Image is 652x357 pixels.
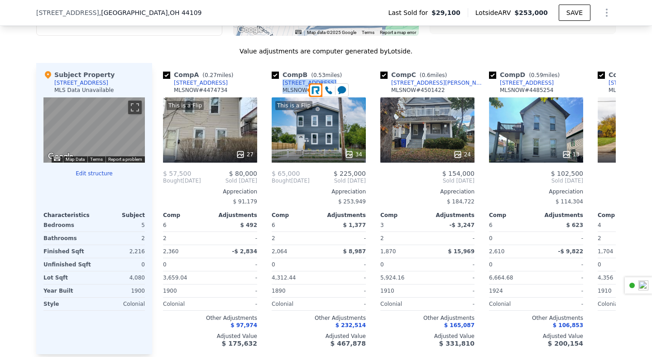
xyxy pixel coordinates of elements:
span: $ 253,949 [338,198,366,205]
img: Google [235,24,265,36]
div: 1890 [272,285,317,297]
span: 1,870 [380,248,396,255]
span: 0 [489,261,493,268]
div: Adjusted Value [272,333,366,340]
div: Other Adjustments [489,314,583,322]
span: 6 [272,222,275,228]
div: Street View [43,97,145,163]
div: Appreciation [489,188,583,195]
a: Terms (opens in new tab) [90,157,103,162]
div: 27 [236,150,254,159]
div: - [538,258,583,271]
div: 0 [489,232,534,245]
div: Colonial [380,298,426,310]
a: [STREET_ADDRESS] [489,79,554,87]
a: [STREET_ADDRESS] [272,79,336,87]
span: Sold [DATE] [310,177,366,184]
span: $ 175,632 [222,340,257,347]
span: Bought [272,177,291,184]
div: Comp [163,212,210,219]
span: 3,659.04 [163,275,187,281]
div: Appreciation [380,188,475,195]
span: $ 8,987 [343,248,366,255]
div: Comp [598,212,645,219]
span: 0.27 [205,72,217,78]
span: $ 65,000 [272,170,300,177]
div: SMS with RingCentral [336,84,348,96]
span: 0 [272,261,275,268]
div: 1924 [489,285,534,297]
span: $ 165,087 [444,322,475,328]
div: Comp [272,212,319,219]
div: 1910 [380,285,426,297]
div: - [538,271,583,284]
span: [STREET_ADDRESS] [36,8,99,17]
div: [STREET_ADDRESS][PERSON_NAME] [391,79,485,87]
div: Characteristics [43,212,94,219]
div: This is a Flip [167,101,204,110]
a: Open this area in Google Maps (opens a new window) [46,151,76,163]
div: Comp [489,212,536,219]
span: $ 1,377 [343,222,366,228]
div: [STREET_ADDRESS] [54,79,108,87]
span: Map data ©2025 Google [307,30,356,35]
div: [STREET_ADDRESS] [174,79,228,87]
span: 2,064 [272,248,287,255]
div: - [429,271,475,284]
span: 3 [380,222,384,228]
span: 4,312.44 [272,275,296,281]
span: Last Sold for [388,8,431,17]
span: 0 [380,261,384,268]
a: Report a map error [380,30,416,35]
span: $ 91,179 [233,198,257,205]
a: Open this area in Google Maps (opens a new window) [235,24,265,36]
div: Colonial [163,298,208,310]
span: $ 467,878 [331,340,366,347]
span: $ 184,722 [447,198,475,205]
span: Lotside ARV [475,8,514,17]
span: $ 80,000 [229,170,257,177]
span: 5,924.16 [380,275,404,281]
div: 24 [453,150,471,159]
span: $ 623 [566,222,583,228]
div: Adjusted Value [163,333,257,340]
span: $ 225,000 [334,170,366,177]
div: - [212,232,257,245]
a: [STREET_ADDRESS][PERSON_NAME] [380,79,485,87]
span: 0.53 [313,72,326,78]
button: Keyboard shortcuts [54,157,60,161]
button: Show Options [598,4,616,22]
div: [STREET_ADDRESS] [500,79,554,87]
span: ( miles) [525,72,563,78]
div: - [429,298,475,310]
div: - [429,232,475,245]
div: This is a Flip [275,101,312,110]
div: MLSNOW # 4485254 [500,87,553,94]
div: Comp D [489,70,563,79]
span: 4,356 [598,275,613,281]
div: Value adjustments are computer generated by Lotside . [36,47,616,56]
div: Other Adjustments [272,314,366,322]
span: 0.6 [422,72,430,78]
div: MLSNOW # 4492862 [283,87,336,94]
div: [STREET_ADDRESS] [283,79,336,87]
span: $ 106,853 [553,322,583,328]
div: 34 [345,150,362,159]
div: MLSNOW # 4501422 [391,87,445,94]
div: - [212,285,257,297]
a: Terms (opens in new tab) [362,30,374,35]
div: 2 [272,232,317,245]
div: Adjustments [536,212,583,219]
div: Map [43,97,145,163]
span: ( miles) [199,72,237,78]
div: - [321,258,366,271]
button: Toggle fullscreen view [128,101,142,114]
button: Keyboard shortcuts [295,30,302,34]
span: 0 [163,261,167,268]
div: - [429,285,475,297]
span: $ 331,810 [439,340,475,347]
span: $ 232,514 [336,322,366,328]
span: $ 200,154 [548,340,583,347]
div: 13 [562,150,580,159]
span: 4 [598,222,601,228]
